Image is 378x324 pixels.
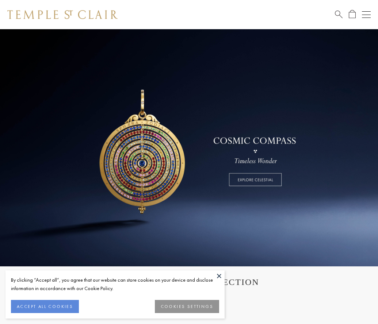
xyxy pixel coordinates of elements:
button: COOKIES SETTINGS [155,300,219,313]
button: Open navigation [362,10,371,19]
img: Temple St. Clair [7,10,118,19]
a: Search [335,10,343,19]
a: Open Shopping Bag [349,10,356,19]
div: By clicking “Accept all”, you agree that our website can store cookies on your device and disclos... [11,276,219,293]
button: ACCEPT ALL COOKIES [11,300,79,313]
